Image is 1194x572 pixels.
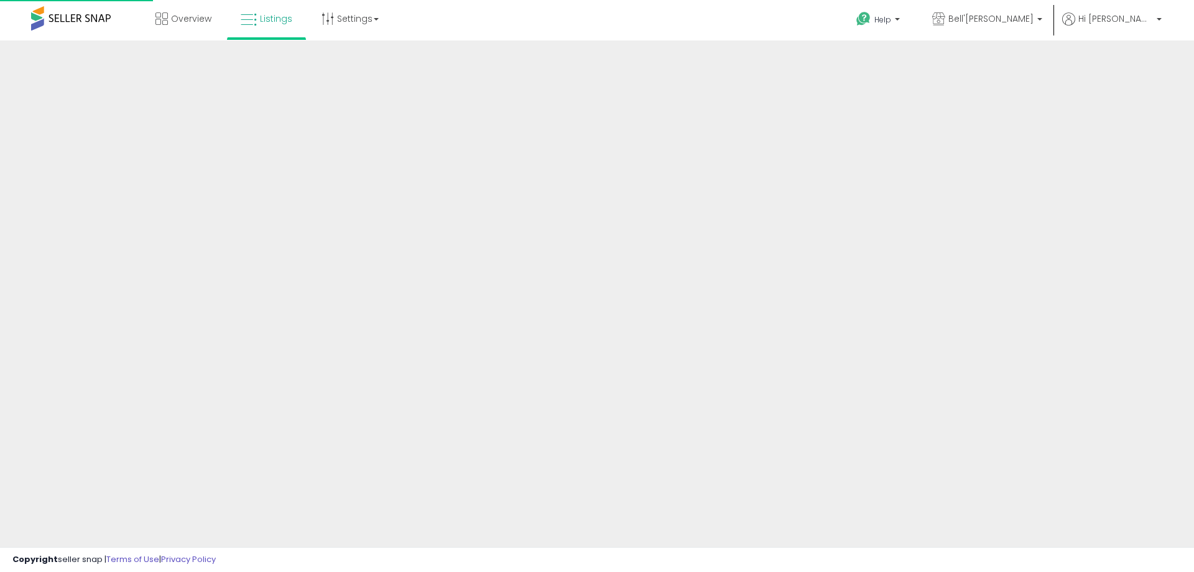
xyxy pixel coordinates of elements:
[856,11,871,27] i: Get Help
[846,2,912,40] a: Help
[948,12,1034,25] span: Bell'[PERSON_NAME]
[12,553,58,565] strong: Copyright
[1078,12,1153,25] span: Hi [PERSON_NAME]
[874,14,891,25] span: Help
[260,12,292,25] span: Listings
[171,12,211,25] span: Overview
[106,553,159,565] a: Terms of Use
[1062,12,1162,40] a: Hi [PERSON_NAME]
[12,554,216,566] div: seller snap | |
[161,553,216,565] a: Privacy Policy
